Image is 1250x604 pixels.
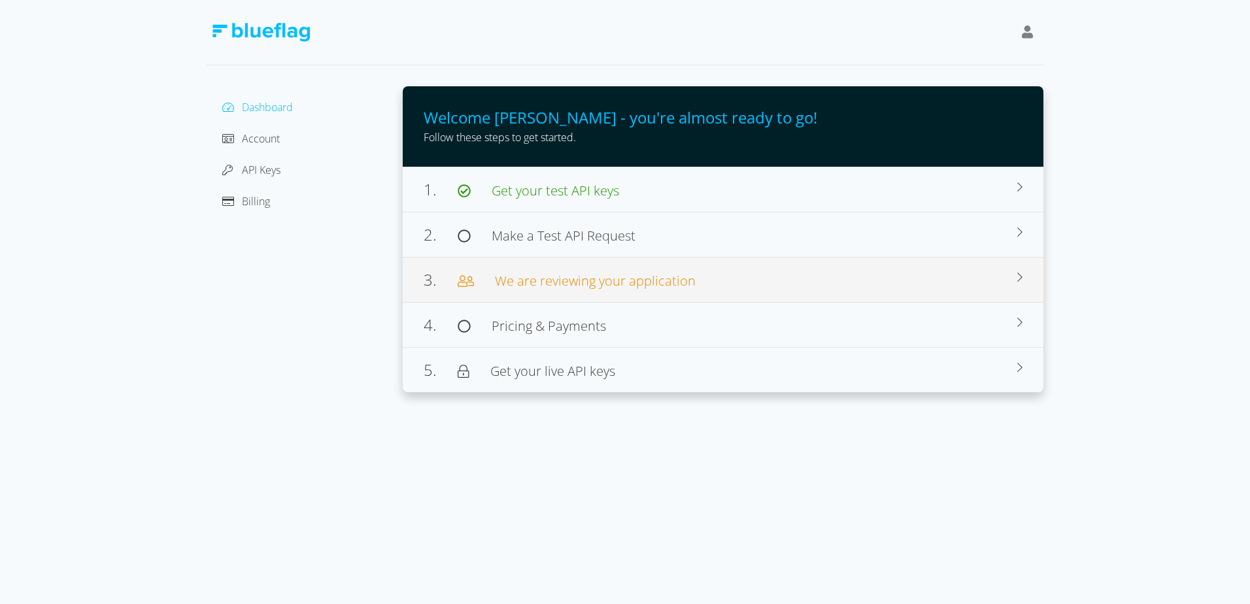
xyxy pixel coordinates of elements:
[492,182,619,199] span: Get your test API keys
[492,317,606,335] span: Pricing & Payments
[424,130,576,144] span: Follow these steps to get started.
[212,23,310,42] img: Blue Flag Logo
[242,194,270,209] span: Billing
[242,100,293,114] span: Dashboard
[424,269,458,290] span: 3.
[222,163,280,177] a: API Keys
[424,314,458,335] span: 4.
[222,100,293,114] a: Dashboard
[424,359,458,380] span: 5.
[424,224,458,245] span: 2.
[492,227,635,244] span: Make a Test API Request
[222,194,270,209] a: Billing
[222,131,280,146] a: Account
[424,107,817,128] span: Welcome [PERSON_NAME] - you're almost ready to go!
[242,131,280,146] span: Account
[495,272,696,290] span: We are reviewing your application
[242,163,280,177] span: API Keys
[424,178,458,200] span: 1.
[490,362,615,380] span: Get your live API keys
